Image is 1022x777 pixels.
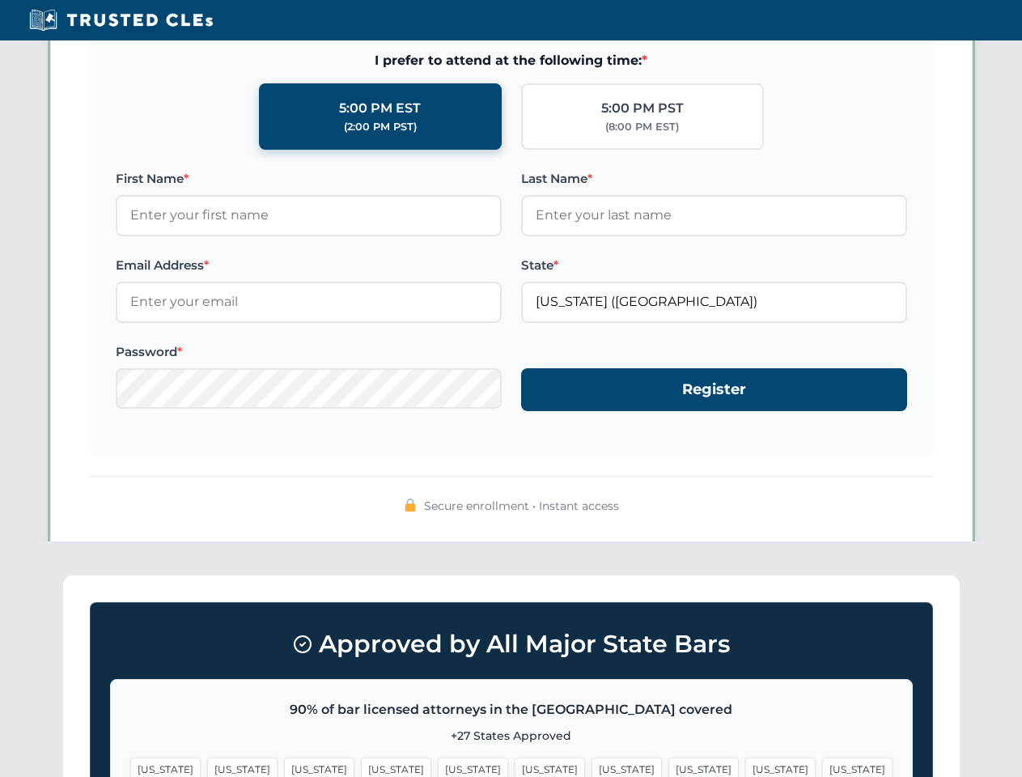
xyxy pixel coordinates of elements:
[116,282,502,322] input: Enter your email
[424,497,619,515] span: Secure enrollment • Instant access
[116,169,502,189] label: First Name
[521,368,907,411] button: Register
[605,119,679,135] div: (8:00 PM EST)
[24,8,218,32] img: Trusted CLEs
[339,98,421,119] div: 5:00 PM EST
[521,195,907,236] input: Enter your last name
[601,98,684,119] div: 5:00 PM PST
[521,169,907,189] label: Last Name
[116,342,502,362] label: Password
[116,195,502,236] input: Enter your first name
[130,699,893,720] p: 90% of bar licensed attorneys in the [GEOGRAPHIC_DATA] covered
[110,622,913,666] h3: Approved by All Major State Bars
[116,256,502,275] label: Email Address
[130,727,893,745] p: +27 States Approved
[344,119,417,135] div: (2:00 PM PST)
[116,50,907,71] span: I prefer to attend at the following time:
[521,282,907,322] input: Florida (FL)
[404,499,417,512] img: 🔒
[521,256,907,275] label: State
